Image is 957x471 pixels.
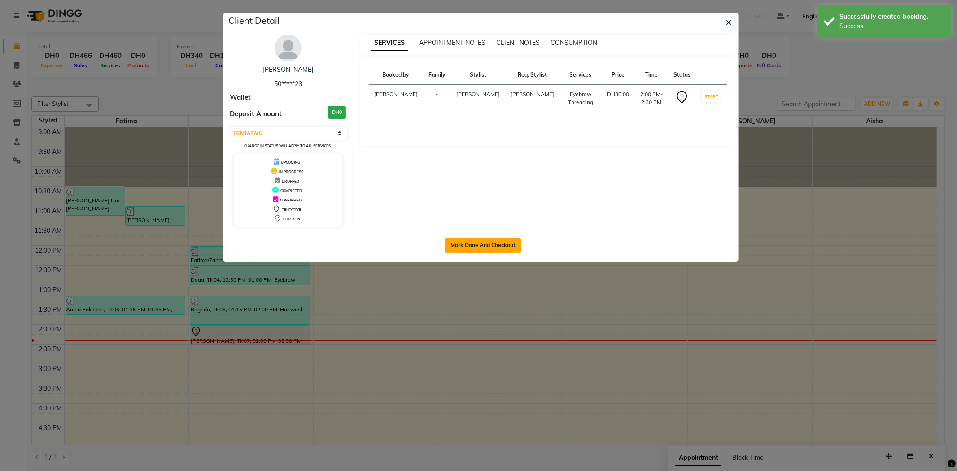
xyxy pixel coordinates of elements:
[282,179,299,183] span: DROPPED
[668,65,696,85] th: Status
[602,65,634,85] th: Price
[282,207,301,212] span: TENTATIVE
[229,14,280,27] h5: Client Detail
[445,238,521,253] button: Mark Done And Checkout
[559,65,602,85] th: Services
[839,22,945,31] div: Success
[230,92,251,103] span: Wallet
[451,65,505,85] th: Stylist
[551,39,597,47] span: CONSUMPTION
[565,90,596,106] div: Eyebrow Threading
[456,91,500,97] span: [PERSON_NAME]
[263,65,313,74] a: [PERSON_NAME]
[607,90,629,98] div: DH30.00
[634,65,668,85] th: Time
[511,91,554,97] span: [PERSON_NAME]
[423,85,451,112] td: -
[230,109,282,119] span: Deposit Amount
[505,65,559,85] th: Req. Stylist
[275,35,302,61] img: avatar
[280,188,302,193] span: COMPLETED
[279,170,303,174] span: IN PROGRESS
[328,106,346,119] h3: DH0
[369,85,423,112] td: [PERSON_NAME]
[281,160,300,165] span: UPCOMING
[496,39,540,47] span: CLIENT NOTES
[244,144,332,148] small: Change in status will apply to all services.
[702,91,721,102] button: START
[419,39,485,47] span: APPOINTMENT NOTES
[371,35,408,51] span: SERVICES
[280,198,302,202] span: CONFIRMED
[283,217,300,221] span: CHECK-IN
[423,65,451,85] th: Family
[839,12,945,22] div: Successfully created booking.
[369,65,423,85] th: Booked by
[634,85,668,112] td: 2:00 PM-2:30 PM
